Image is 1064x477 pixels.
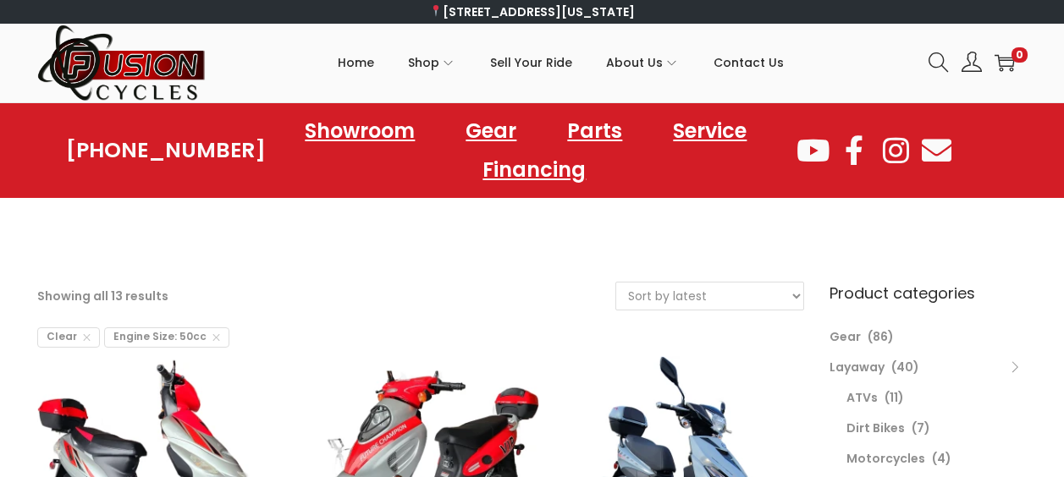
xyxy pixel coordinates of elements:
[868,328,894,345] span: (86)
[656,112,764,151] a: Service
[37,24,207,102] img: Woostify retina logo
[830,359,885,376] a: Layaway
[266,112,795,189] nav: Menu
[846,419,905,436] a: Dirt Bikes
[932,450,951,467] span: (4)
[490,25,572,101] a: Sell Your Ride
[408,25,456,101] a: Shop
[550,112,639,151] a: Parts
[830,328,861,345] a: Gear
[912,419,930,436] span: (7)
[338,25,374,101] a: Home
[846,450,925,467] a: Motorcycles
[885,389,904,406] span: (11)
[430,5,442,17] img: 📍
[490,41,572,84] span: Sell Your Ride
[891,359,919,376] span: (40)
[830,282,1028,304] h6: Product categories
[449,112,533,151] a: Gear
[37,327,100,348] span: Clear
[466,151,603,189] a: Financing
[606,41,663,84] span: About Us
[104,327,229,348] span: Engine Size: 50cc
[408,41,439,84] span: Shop
[288,112,432,151] a: Showroom
[995,52,1015,73] a: 0
[37,284,168,308] p: Showing all 13 results
[606,25,680,101] a: About Us
[66,139,266,162] a: [PHONE_NUMBER]
[616,282,803,310] select: Shop order
[207,25,916,101] nav: Primary navigation
[714,41,784,84] span: Contact Us
[338,41,374,84] span: Home
[429,3,635,20] a: [STREET_ADDRESS][US_STATE]
[714,25,784,101] a: Contact Us
[846,389,878,406] a: ATVs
